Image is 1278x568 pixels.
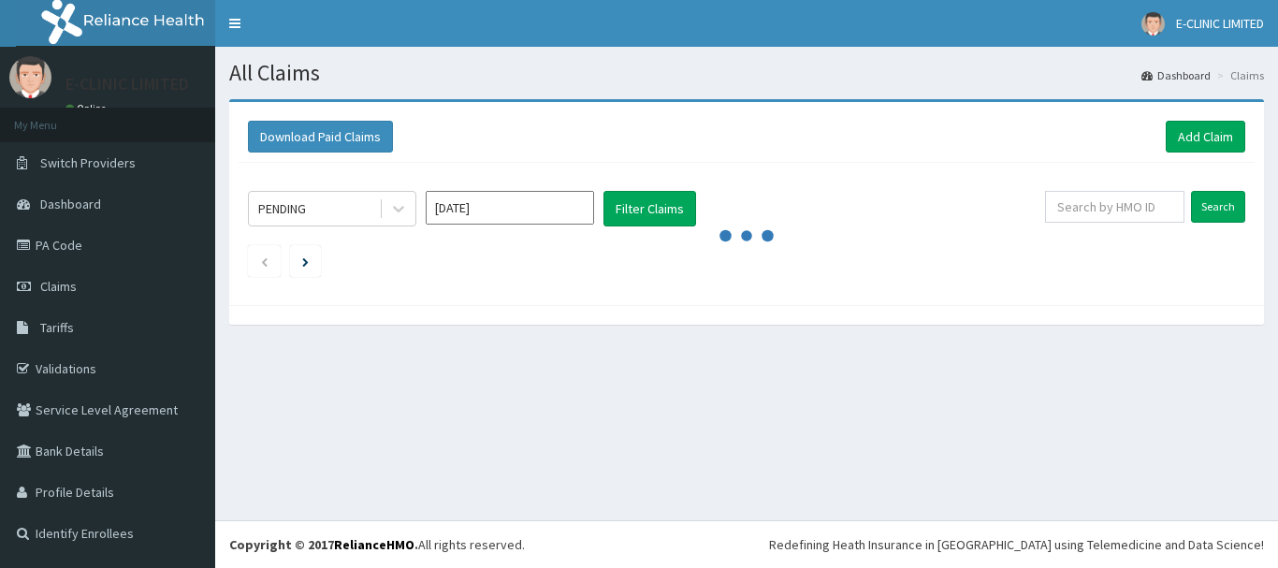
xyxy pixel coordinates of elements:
[215,520,1278,568] footer: All rights reserved.
[9,56,51,98] img: User Image
[1191,191,1245,223] input: Search
[1141,12,1165,36] img: User Image
[1166,121,1245,153] a: Add Claim
[258,199,306,218] div: PENDING
[302,253,309,269] a: Next page
[1213,67,1264,83] li: Claims
[1141,67,1211,83] a: Dashboard
[65,102,110,115] a: Online
[229,536,418,553] strong: Copyright © 2017 .
[40,154,136,171] span: Switch Providers
[248,121,393,153] button: Download Paid Claims
[1045,191,1184,223] input: Search by HMO ID
[603,191,696,226] button: Filter Claims
[1176,15,1264,32] span: E-CLINIC LIMITED
[719,208,775,264] svg: audio-loading
[334,536,414,553] a: RelianceHMO
[426,191,594,225] input: Select Month and Year
[769,535,1264,554] div: Redefining Heath Insurance in [GEOGRAPHIC_DATA] using Telemedicine and Data Science!
[40,196,101,212] span: Dashboard
[260,253,269,269] a: Previous page
[65,76,189,93] p: E-CLINIC LIMITED
[229,61,1264,85] h1: All Claims
[40,278,77,295] span: Claims
[40,319,74,336] span: Tariffs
